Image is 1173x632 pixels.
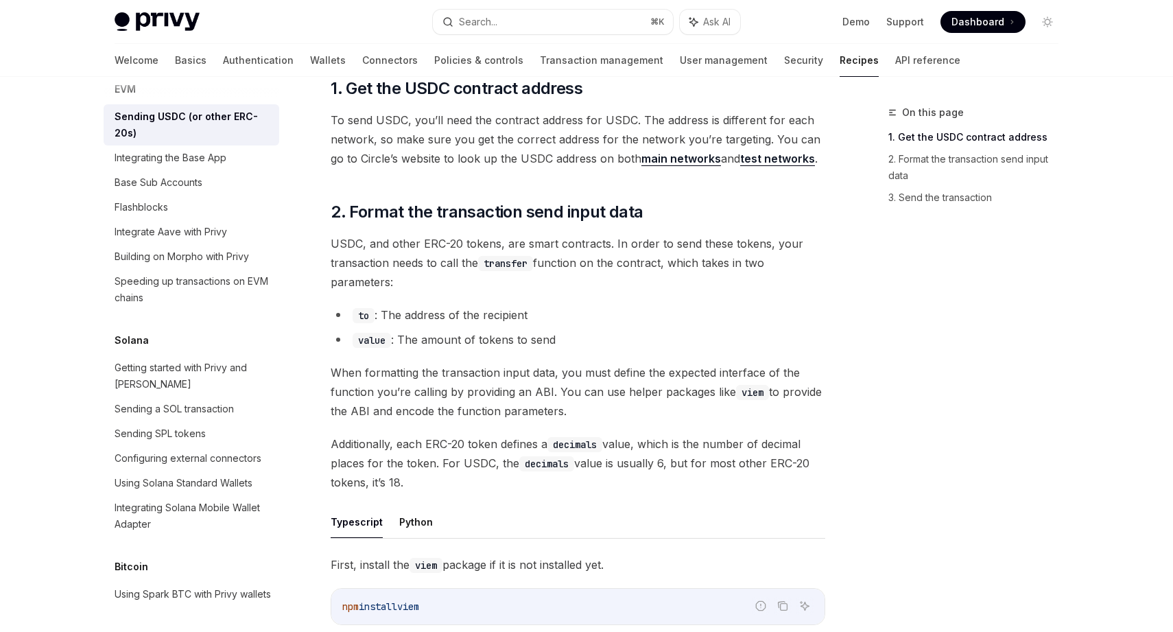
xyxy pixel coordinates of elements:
li: : The address of the recipient [331,305,825,325]
a: Integrating the Base App [104,145,279,170]
a: Policies & controls [434,44,523,77]
span: 1. Get the USDC contract address [331,78,582,100]
code: to [353,308,375,323]
button: Toggle dark mode [1036,11,1058,33]
span: 2. Format the transaction send input data [331,201,643,223]
span: viem [397,600,419,613]
a: Basics [175,44,206,77]
span: Additionally, each ERC-20 token defines a value, which is the number of decimal places for the to... [331,434,825,492]
a: Connectors [362,44,418,77]
div: Base Sub Accounts [115,174,202,191]
div: Sending SPL tokens [115,425,206,442]
a: Welcome [115,44,158,77]
button: Ask AI [796,597,814,615]
a: 2. Format the transaction send input data [888,148,1069,187]
a: Integrating Solana Mobile Wallet Adapter [104,495,279,537]
a: Using Solana Standard Wallets [104,471,279,495]
a: Transaction management [540,44,663,77]
a: Dashboard [940,11,1026,33]
code: viem [410,558,442,573]
span: First, install the package if it is not installed yet. [331,555,825,574]
a: Getting started with Privy and [PERSON_NAME] [104,355,279,397]
a: main networks [641,152,721,166]
a: Flashblocks [104,195,279,220]
a: Recipes [840,44,879,77]
div: Sending a SOL transaction [115,401,234,417]
a: Sending a SOL transaction [104,397,279,421]
code: decimals [519,456,574,471]
code: value [353,333,391,348]
a: 3. Send the transaction [888,187,1069,209]
code: viem [736,385,769,400]
li: : The amount of tokens to send [331,330,825,349]
a: Authentication [223,44,294,77]
div: Flashblocks [115,199,168,215]
a: Security [784,44,823,77]
span: USDC, and other ERC-20 tokens, are smart contracts. In order to send these tokens, your transacti... [331,234,825,292]
button: Search...⌘K [433,10,673,34]
div: Search... [459,14,497,30]
span: Dashboard [951,15,1004,29]
span: Ask AI [703,15,731,29]
button: Python [399,506,433,538]
a: Speeding up transactions on EVM chains [104,269,279,310]
a: Using Spark BTC with Privy wallets [104,582,279,607]
span: When formatting the transaction input data, you must define the expected interface of the functio... [331,363,825,421]
div: Speeding up transactions on EVM chains [115,273,271,306]
span: npm [342,600,359,613]
span: On this page [902,104,964,121]
a: Sending USDC (or other ERC-20s) [104,104,279,145]
a: Integrate Aave with Privy [104,220,279,244]
a: Building on Morpho with Privy [104,244,279,269]
span: install [359,600,397,613]
a: Configuring external connectors [104,446,279,471]
a: User management [680,44,768,77]
div: Sending USDC (or other ERC-20s) [115,108,271,141]
a: Demo [842,15,870,29]
a: Wallets [310,44,346,77]
div: Using Solana Standard Wallets [115,475,252,491]
div: Integrating the Base App [115,150,226,166]
button: Copy the contents from the code block [774,597,792,615]
div: Integrate Aave with Privy [115,224,227,240]
div: Getting started with Privy and [PERSON_NAME] [115,360,271,393]
a: 1. Get the USDC contract address [888,126,1069,148]
span: ⌘ K [650,16,665,27]
code: transfer [478,256,533,271]
a: Support [886,15,924,29]
h5: Solana [115,332,149,349]
div: Integrating Solana Mobile Wallet Adapter [115,500,271,532]
img: light logo [115,12,200,32]
div: Using Spark BTC with Privy wallets [115,586,271,602]
code: decimals [547,437,602,452]
a: Sending SPL tokens [104,421,279,446]
button: Ask AI [680,10,740,34]
div: Configuring external connectors [115,450,261,467]
a: API reference [895,44,960,77]
a: test networks [740,152,815,166]
a: Base Sub Accounts [104,170,279,195]
button: Report incorrect code [752,597,770,615]
span: To send USDC, you’ll need the contract address for USDC. The address is different for each networ... [331,110,825,168]
div: Building on Morpho with Privy [115,248,249,265]
h5: Bitcoin [115,559,148,575]
button: Typescript [331,506,383,538]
